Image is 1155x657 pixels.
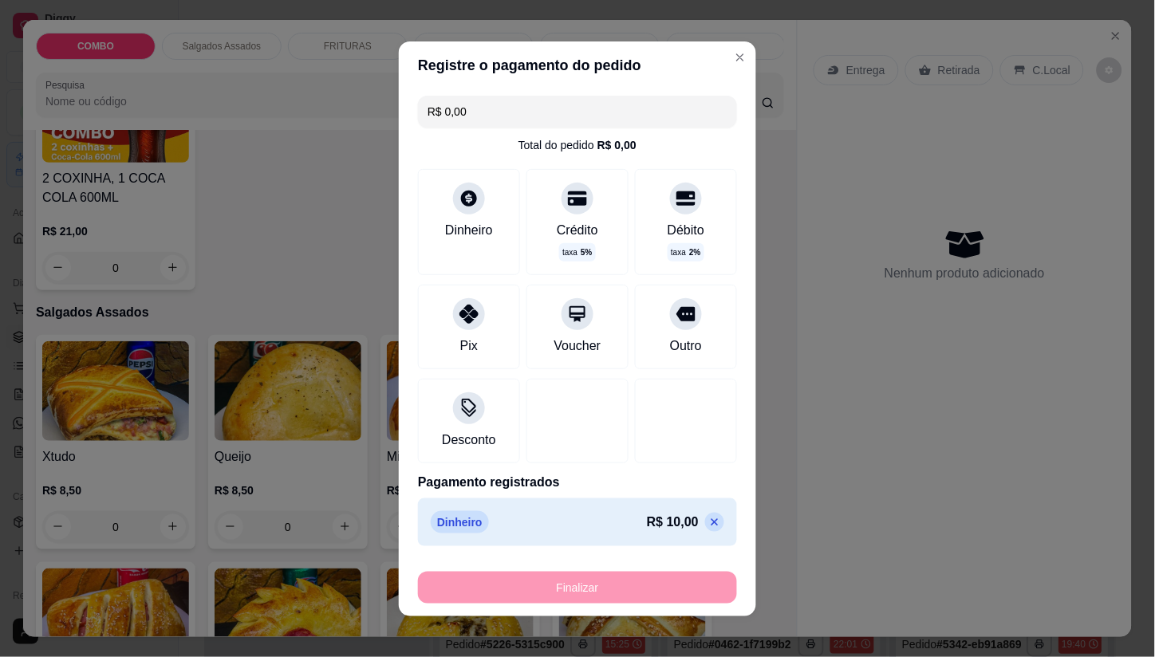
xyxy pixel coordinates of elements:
div: Desconto [442,431,496,450]
p: taxa [562,246,592,258]
div: R$ 0,00 [597,137,637,153]
input: Ex.: hambúrguer de cordeiro [428,96,727,128]
header: Registre o pagamento do pedido [399,41,756,89]
div: Total do pedido [518,137,637,153]
div: Outro [670,336,702,356]
div: Crédito [557,221,598,240]
div: Pix [460,336,478,356]
div: Dinheiro [445,221,493,240]
span: 5 % [581,246,592,258]
div: Débito [668,221,704,240]
p: Pagamento registrados [418,473,737,492]
p: Dinheiro [431,511,489,533]
span: 2 % [689,246,700,258]
button: Close [727,45,753,70]
div: Voucher [554,336,601,356]
p: R$ 10,00 [647,513,699,532]
p: taxa [671,246,700,258]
